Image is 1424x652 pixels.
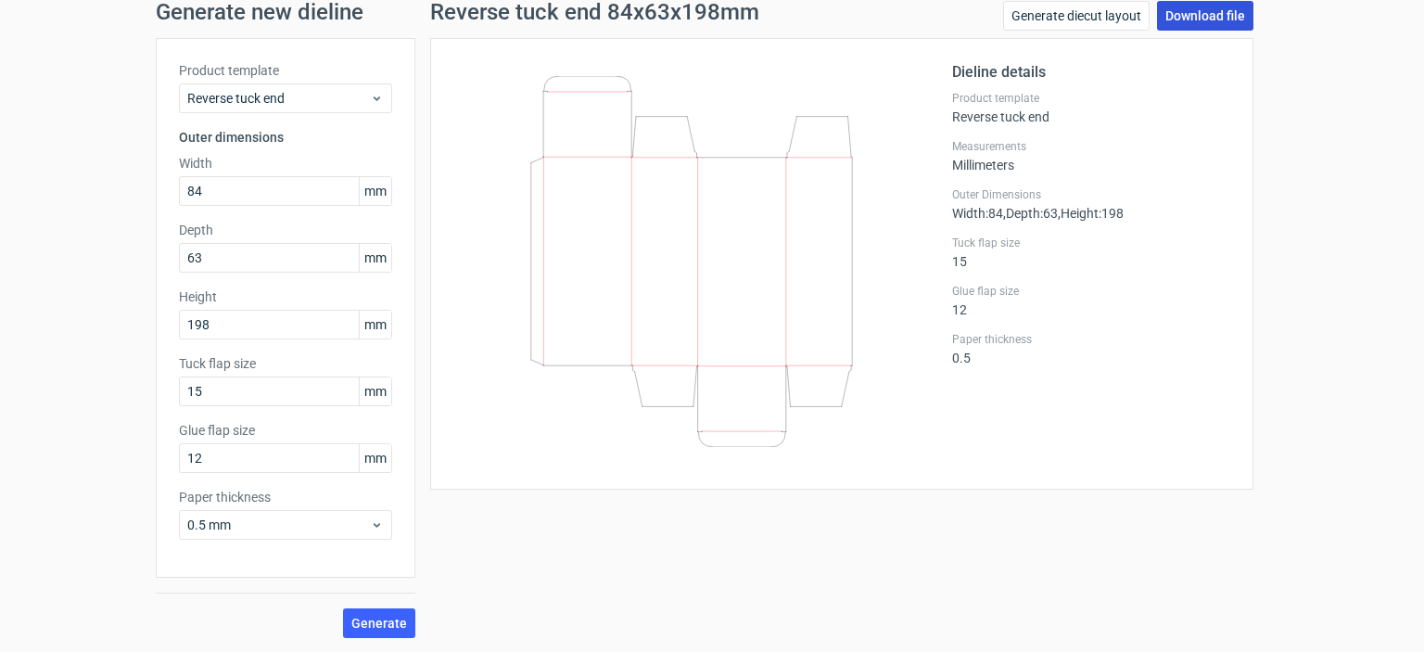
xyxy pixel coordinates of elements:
[179,61,392,80] label: Product template
[179,288,392,306] label: Height
[952,187,1230,202] label: Outer Dimensions
[179,221,392,239] label: Depth
[1003,1,1150,31] a: Generate diecut layout
[179,421,392,440] label: Glue flap size
[1157,1,1253,31] a: Download file
[343,608,415,638] button: Generate
[359,377,391,405] span: mm
[1003,206,1058,221] span: , Depth : 63
[952,91,1230,124] div: Reverse tuck end
[952,284,1230,299] label: Glue flap size
[187,89,370,108] span: Reverse tuck end
[351,617,407,630] span: Generate
[359,244,391,272] span: mm
[952,332,1230,365] div: 0.5
[952,61,1230,83] h2: Dieline details
[187,516,370,534] span: 0.5 mm
[952,332,1230,347] label: Paper thickness
[1058,206,1124,221] span: , Height : 198
[179,354,392,373] label: Tuck flap size
[359,177,391,205] span: mm
[359,444,391,472] span: mm
[359,311,391,339] span: mm
[952,206,1003,221] span: Width : 84
[952,236,1230,250] label: Tuck flap size
[156,1,1268,23] h1: Generate new dieline
[179,488,392,506] label: Paper thickness
[952,139,1230,173] div: Millimeters
[952,139,1230,154] label: Measurements
[952,91,1230,106] label: Product template
[179,154,392,173] label: Width
[952,236,1230,269] div: 15
[430,1,759,23] h1: Reverse tuck end 84x63x198mm
[952,284,1230,317] div: 12
[179,128,392,147] h3: Outer dimensions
